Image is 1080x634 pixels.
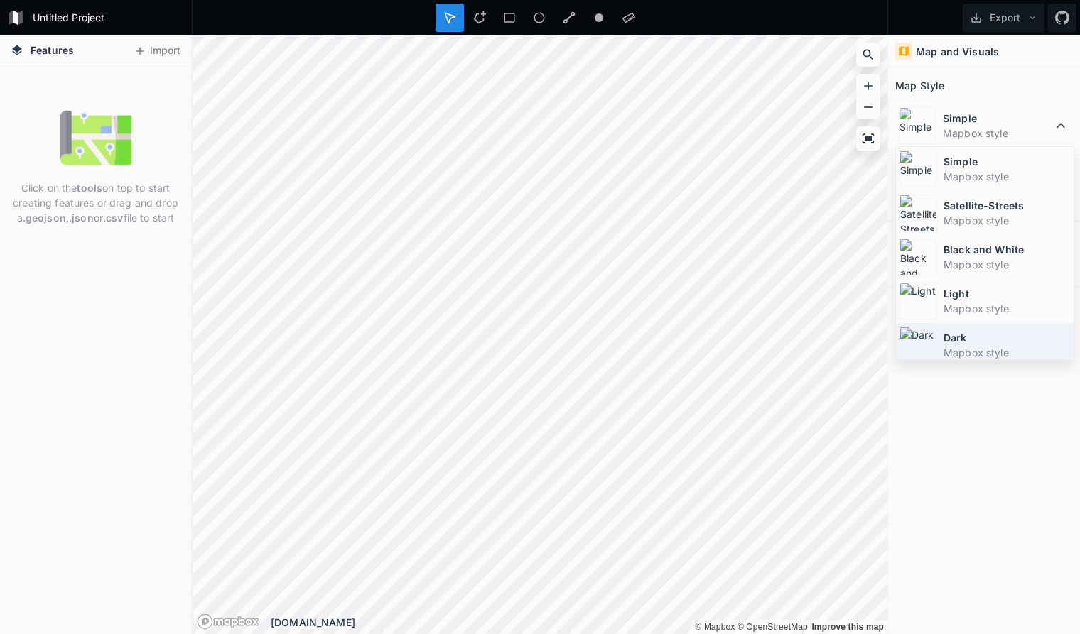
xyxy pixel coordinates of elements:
[900,327,936,364] img: Dark
[944,198,1070,213] dt: Satellite-Streets
[943,111,1052,126] dt: Simple
[31,43,74,58] span: Features
[11,180,180,225] p: Click on the on top to start creating features or drag and drop a , or file to start
[895,75,944,97] h2: Map Style
[944,286,1070,301] dt: Light
[77,182,102,194] strong: tools
[944,213,1070,228] dd: Mapbox style
[944,345,1070,360] dd: Mapbox style
[900,195,936,231] img: Satellite-Streets
[944,169,1070,184] dd: Mapbox style
[944,301,1070,316] dd: Mapbox style
[811,622,884,632] a: Map feedback
[695,622,735,632] a: Mapbox
[103,212,124,224] strong: .csv
[899,107,936,144] img: Simple
[944,257,1070,272] dd: Mapbox style
[944,330,1070,345] dt: Dark
[944,154,1070,169] dt: Simple
[60,102,131,173] img: empty
[943,126,1052,141] dd: Mapbox style
[900,151,936,187] img: Simple
[916,44,999,59] h4: Map and Visuals
[126,40,188,62] button: Import
[271,615,887,630] div: [DOMAIN_NAME]
[900,283,936,319] img: Light
[23,212,66,224] strong: .geojson
[69,212,94,224] strong: .json
[944,242,1070,257] dt: Black and White
[963,4,1044,32] button: Export
[900,239,936,275] img: Black and White
[197,613,259,630] a: Mapbox logo
[738,622,808,632] a: OpenStreetMap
